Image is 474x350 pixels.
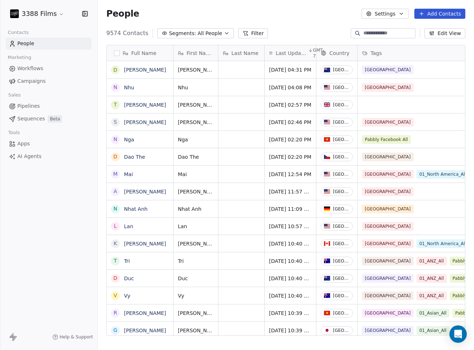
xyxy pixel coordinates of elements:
img: 3388Films_Logo_White.jpg [10,9,19,18]
span: [DATE] 10:40 AM [269,257,312,265]
button: Edit View [424,28,465,38]
span: Full Name [131,50,157,57]
span: [GEOGRAPHIC_DATA] [362,222,414,231]
span: [DATE] 10:40 AM [269,292,312,299]
a: [PERSON_NAME] [124,102,166,108]
span: Tools [5,127,23,138]
span: [DATE] 02:46 PM [269,119,312,126]
span: Country [329,50,350,57]
div: N [114,205,117,213]
span: 01_North America_All [417,170,469,179]
span: [DATE] 04:31 PM [269,66,312,73]
span: [GEOGRAPHIC_DATA] [362,257,414,265]
span: [DATE] 04:08 PM [269,84,312,91]
span: [GEOGRAPHIC_DATA] [362,205,414,213]
span: [GEOGRAPHIC_DATA] [362,239,414,248]
button: Filter [238,28,268,38]
span: Campaigns [17,77,46,85]
span: Nga [178,136,214,143]
span: Last Name [231,50,259,57]
div: [GEOGRAPHIC_DATA] [333,259,350,264]
div: L [114,222,117,230]
span: Marketing [5,52,34,63]
div: T [114,257,117,265]
a: Help & Support [52,334,93,340]
span: [DATE] 10:39 AM [269,310,312,317]
span: 01_Asian_All [417,309,449,317]
span: Last Updated Date [276,50,306,57]
span: 01_ANZ_All [417,274,447,283]
div: V [114,292,117,299]
a: [PERSON_NAME] [124,189,166,195]
span: AI Agents [17,153,42,160]
div: D [114,66,118,74]
div: R [114,309,117,317]
span: [DATE] 02:20 PM [269,136,312,143]
a: Mai [124,171,133,177]
a: AI Agents [6,150,91,162]
a: People [6,38,91,50]
span: [GEOGRAPHIC_DATA] [362,291,414,300]
div: K [114,240,117,247]
a: Nhat Anh [124,206,148,212]
a: Workflows [6,63,91,74]
span: Tags [371,50,382,57]
a: Pipelines [6,100,91,112]
span: [DATE] 11:57 AM [269,188,312,195]
div: [GEOGRAPHIC_DATA] [333,154,350,159]
span: [GEOGRAPHIC_DATA] [362,170,414,179]
span: Pipelines [17,102,40,110]
span: [DATE] 02:20 PM [269,153,312,161]
span: Dao The [178,153,214,161]
span: Pabbly Facebook All [362,135,411,144]
span: Nhat Anh [178,205,214,213]
span: 01_ANZ_All [417,291,447,300]
span: [PERSON_NAME] [178,310,214,317]
span: [GEOGRAPHIC_DATA] [362,83,414,92]
div: grid [107,61,174,336]
div: N [114,84,117,91]
span: [GEOGRAPHIC_DATA] [362,309,414,317]
span: Workflows [17,65,43,72]
div: T [114,101,117,108]
span: [PERSON_NAME] [178,327,214,334]
span: [DATE] 10:57 AM [269,223,312,230]
button: 3388 Films [9,8,66,20]
span: [DATE] 02:57 PM [269,101,312,108]
span: [GEOGRAPHIC_DATA] [362,187,414,196]
span: 01_North America_All [417,239,469,248]
div: [GEOGRAPHIC_DATA] [333,276,350,281]
span: Sequences [17,115,45,123]
span: [DATE] 12:54 PM [269,171,312,178]
div: [GEOGRAPHIC_DATA] [333,189,350,194]
span: [GEOGRAPHIC_DATA] [362,326,414,335]
a: Dao The [124,154,145,160]
div: [GEOGRAPHIC_DATA] [333,172,350,177]
div: [GEOGRAPHIC_DATA] [333,85,350,90]
span: [PERSON_NAME] [178,66,214,73]
span: Nhu [178,84,214,91]
span: [GEOGRAPHIC_DATA] [362,65,414,74]
a: Nhu [124,85,134,90]
span: [GEOGRAPHIC_DATA] [362,153,414,161]
div: [GEOGRAPHIC_DATA] [333,241,350,246]
span: Vy [178,292,214,299]
span: Segments: [169,30,196,37]
div: [GEOGRAPHIC_DATA] [333,311,350,316]
div: First Name [174,45,218,61]
span: GMT-7 [313,47,325,59]
a: Campaigns [6,75,91,87]
span: Sales [5,90,24,101]
span: Tri [178,257,214,265]
div: S [114,118,117,126]
div: [GEOGRAPHIC_DATA] [333,102,350,107]
span: [DATE] 11:09 AM [269,205,312,213]
div: [GEOGRAPHIC_DATA] [333,120,350,125]
div: A [114,188,117,195]
div: Country [316,45,357,61]
a: Apps [6,138,91,150]
span: Beta [48,115,62,123]
span: 9574 Contacts [106,29,148,38]
span: [PERSON_NAME] [178,101,214,108]
a: [PERSON_NAME] [124,241,166,247]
